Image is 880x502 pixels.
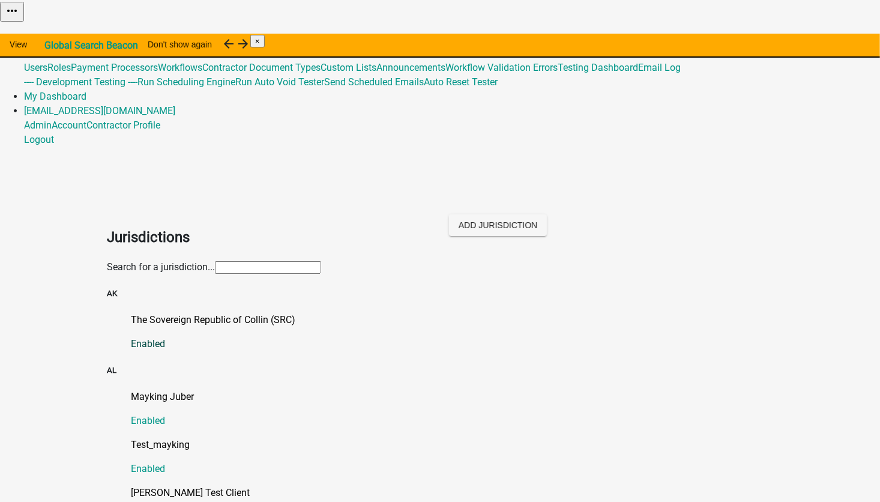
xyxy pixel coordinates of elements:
[44,40,138,51] strong: Global Search Beacon
[24,62,47,73] a: Users
[324,76,424,88] a: Send Scheduled Emails
[236,37,250,51] i: arrow_forward
[5,4,19,18] i: more_horiz
[131,486,773,500] p: [PERSON_NAME] Test Client
[24,105,175,116] a: [EMAIL_ADDRESS][DOMAIN_NAME]
[321,62,376,73] a: Custom Lists
[131,438,773,476] a: Test_maykingEnabled
[131,438,773,452] p: Test_mayking
[24,119,52,131] a: Admin
[449,214,547,236] button: Add Jurisdiction
[131,462,773,476] p: Enabled
[131,313,773,327] p: The Sovereign Republic of Collin (SRC)
[52,119,86,131] a: Account
[24,134,54,145] a: Logout
[138,34,222,55] button: Don't show again
[131,390,773,428] a: Mayking JuberEnabled
[137,76,235,88] a: Run Scheduling Engine
[131,313,773,351] a: The Sovereign Republic of Collin (SRC)Enabled
[24,76,137,88] a: ---- Development Testing ----
[71,62,158,73] a: Payment Processors
[24,118,880,147] div: [EMAIL_ADDRESS][DOMAIN_NAME]
[222,37,236,51] i: arrow_back
[107,226,431,248] h2: Jurisdictions
[107,288,773,300] h5: AK
[47,62,71,73] a: Roles
[86,119,160,131] a: Contractor Profile
[107,261,215,273] label: Search for a jurisdiction...
[158,62,202,73] a: Workflows
[24,61,880,89] div: Global488
[131,390,773,404] p: Mayking Juber
[638,62,681,73] a: Email Log
[558,62,638,73] a: Testing Dashboard
[131,414,773,428] p: Enabled
[24,91,86,102] a: My Dashboard
[131,337,773,351] p: Enabled
[24,33,52,44] a: Admin
[424,76,498,88] a: Auto Reset Tester
[107,364,773,376] h5: AL
[250,35,265,47] button: Close
[376,62,445,73] a: Announcements
[235,76,324,88] a: Run Auto Void Tester
[445,62,558,73] a: Workflow Validation Errors
[255,37,260,46] span: ×
[202,62,321,73] a: Contractor Document Types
